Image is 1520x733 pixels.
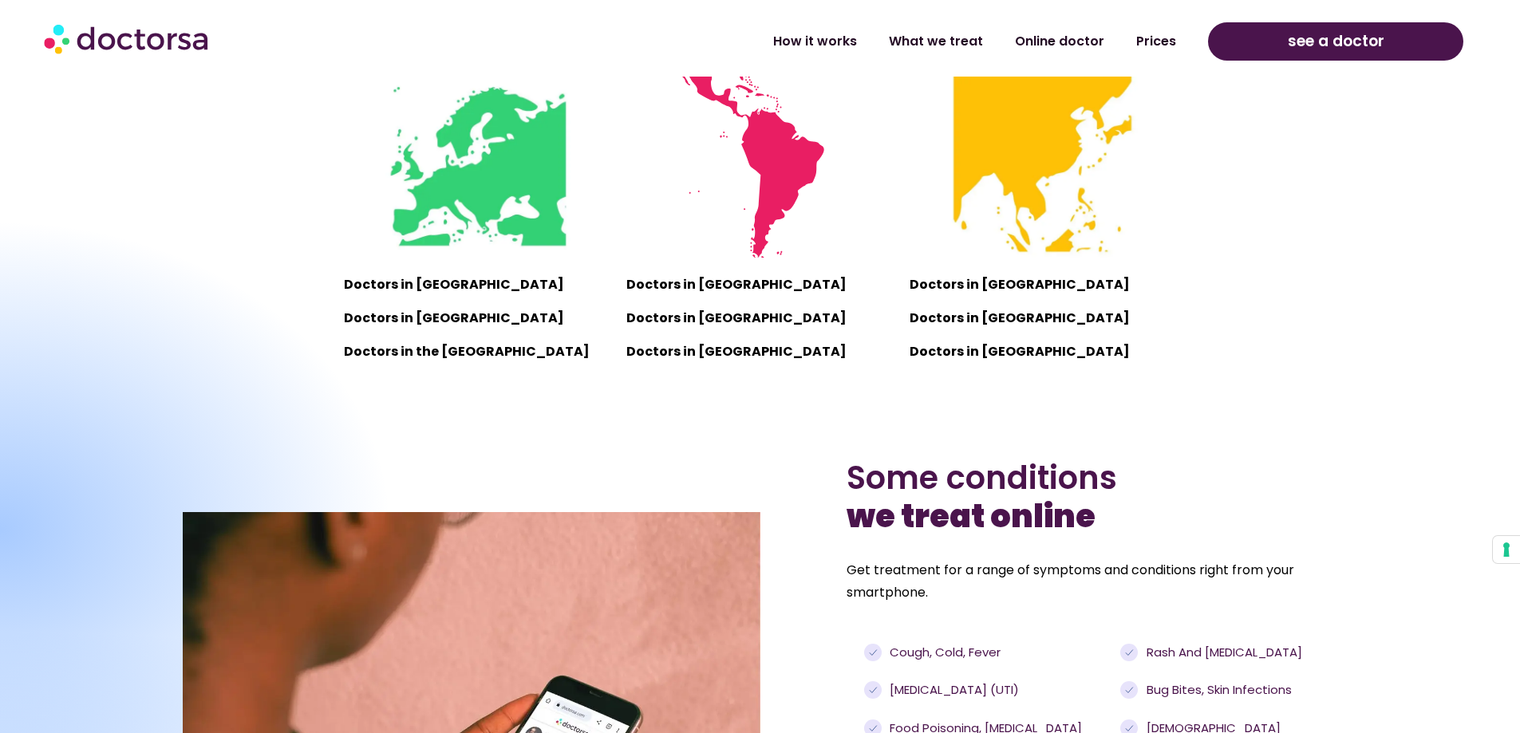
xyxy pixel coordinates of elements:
img: Mini map of the countries where Doctorsa is available - Southeast Asia [946,65,1139,258]
a: Rash and [MEDICAL_DATA] [1120,644,1322,662]
a: What we treat [873,23,999,60]
img: Mini map of the countries where Doctorsa is available - Europe, UK and Turkey [381,65,574,258]
img: Mini map of the countries where Doctorsa is available - Latin America [664,65,856,258]
p: Doctors in [GEOGRAPHIC_DATA] [910,274,1176,296]
a: How it works [757,23,873,60]
p: Doctors in [GEOGRAPHIC_DATA] [626,341,893,363]
a: [MEDICAL_DATA] (UTI) [864,681,1112,700]
h2: Some conditions [847,459,1337,535]
span: Cough, cold, fever [886,644,1001,662]
p: Doctors in [GEOGRAPHIC_DATA] [910,307,1176,329]
p: Get treatment for a range of symptoms and conditions right from your smartphone. [847,559,1337,604]
span: Bug bites, skin infections [1143,681,1292,700]
p: Doctors in [GEOGRAPHIC_DATA] [910,341,1176,363]
p: Doctors in [GEOGRAPHIC_DATA] [626,307,893,329]
p: Doctors in [GEOGRAPHIC_DATA] [344,307,610,329]
p: Doctors in the [GEOGRAPHIC_DATA] [344,341,610,363]
span: Rash and [MEDICAL_DATA] [1143,644,1302,662]
span: see a doctor [1288,29,1384,54]
span: [MEDICAL_DATA] (UTI) [886,681,1019,700]
p: Doctors in [GEOGRAPHIC_DATA] [626,274,893,296]
nav: Menu [393,23,1192,60]
button: Your consent preferences for tracking technologies [1493,536,1520,563]
a: Cough, cold, fever [864,644,1112,662]
b: we treat online [847,494,1096,538]
a: Prices [1120,23,1192,60]
a: Online doctor [999,23,1120,60]
a: Bug bites, skin infections [1120,681,1322,700]
a: see a doctor [1208,22,1463,61]
p: Doctors in [GEOGRAPHIC_DATA] [344,274,610,296]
